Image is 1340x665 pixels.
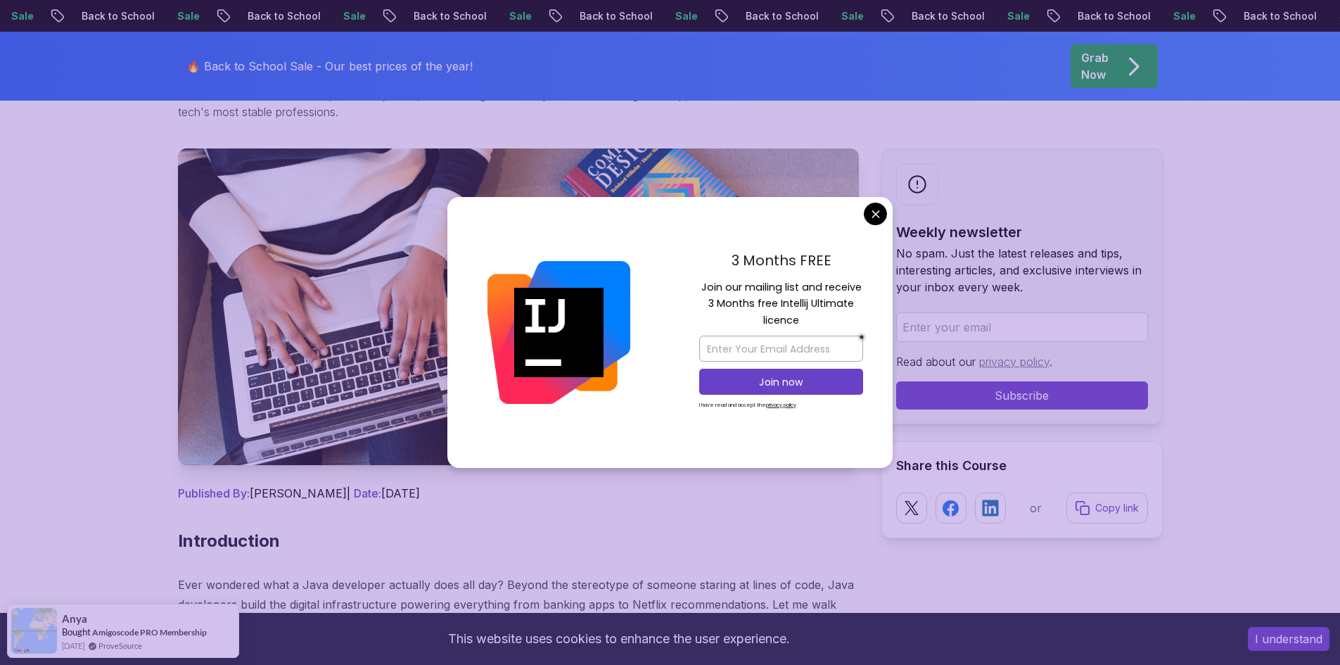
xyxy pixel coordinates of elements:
span: Published By: [178,486,250,500]
p: Sale [164,9,209,23]
h2: Introduction [178,530,859,552]
img: provesource social proof notification image [11,608,57,654]
p: 🔥 Back to School Sale - Our best prices of the year! [186,58,473,75]
button: Copy link [1066,493,1148,524]
span: Date: [354,486,381,500]
a: ProveSource [98,640,142,652]
p: Back to School [1064,9,1160,23]
span: Bought [62,626,91,638]
p: Sale [330,9,375,23]
p: No spam. Just the latest releases and tips, interesting articles, and exclusive interviews in you... [896,245,1148,296]
p: Back to School [566,9,662,23]
p: Back to School [234,9,330,23]
p: Back to School [898,9,994,23]
p: [PERSON_NAME] | [DATE] [178,485,859,502]
input: Enter your email [896,312,1148,342]
p: Sale [994,9,1039,23]
p: Ever wondered what a Java developer actually does all day? Beyond the stereotype of someone stari... [178,575,859,634]
button: Subscribe [896,381,1148,410]
h2: Share this Course [896,456,1148,476]
p: or [1030,500,1042,517]
div: This website uses cookies to enhance the user experience. [11,623,1227,654]
h2: Weekly newsletter [896,222,1148,242]
p: Sale [662,9,707,23]
span: [DATE] [62,640,84,652]
p: Back to School [400,9,496,23]
p: Back to School [732,9,828,23]
img: What Does a Java Developer Do? Roles and Career Path thumbnail [178,148,859,465]
a: Amigoscode PRO Membership [92,626,207,638]
p: Sale [496,9,541,23]
p: Copy link [1095,501,1139,515]
p: Grab Now [1081,49,1109,83]
p: Sale [828,9,873,23]
button: Accept cookies [1248,627,1329,651]
p: Discover what a Java developer actually does, from coding backend systems to career growth opport... [178,87,808,120]
a: privacy policy [979,355,1049,369]
p: Back to School [1230,9,1326,23]
p: Sale [1160,9,1205,23]
p: Read about our . [896,353,1148,370]
span: Anya [62,613,87,625]
p: Back to School [68,9,164,23]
